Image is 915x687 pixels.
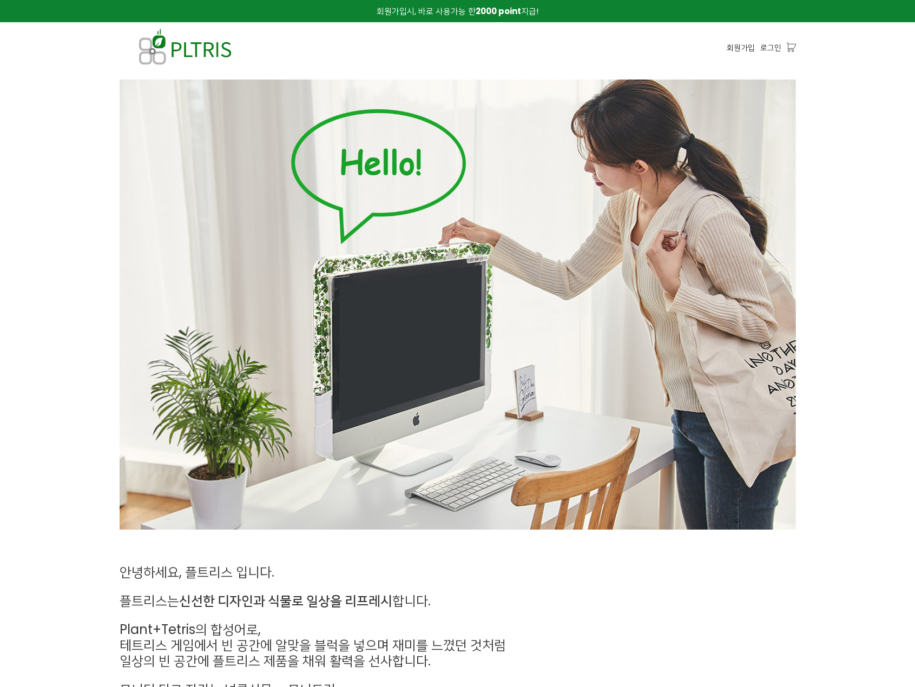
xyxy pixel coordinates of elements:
[377,5,538,17] span: 회원가입시, 바로 사용가능 한 지급!
[120,592,431,610] span: 플트리스는 합니다.
[120,652,431,670] span: 일상의 빈 공간에 플트리스 제품을 채워 활력을 선사합니다.
[179,592,392,610] strong: 신선한 디자인과 식물로 일상을 리프레시
[476,5,521,17] strong: 2000 point
[727,42,755,54] a: 회원가입
[120,620,261,638] span: Plant+Tetris의 합성어로,
[760,42,781,54] a: 로그인
[120,563,274,581] span: 안녕하세요, 플트리스 입니다.
[120,636,506,654] span: 테트리스 게임에서 빈 공간에 알맞을 블럭을 넣으며 재미를 느꼈던 것처럼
